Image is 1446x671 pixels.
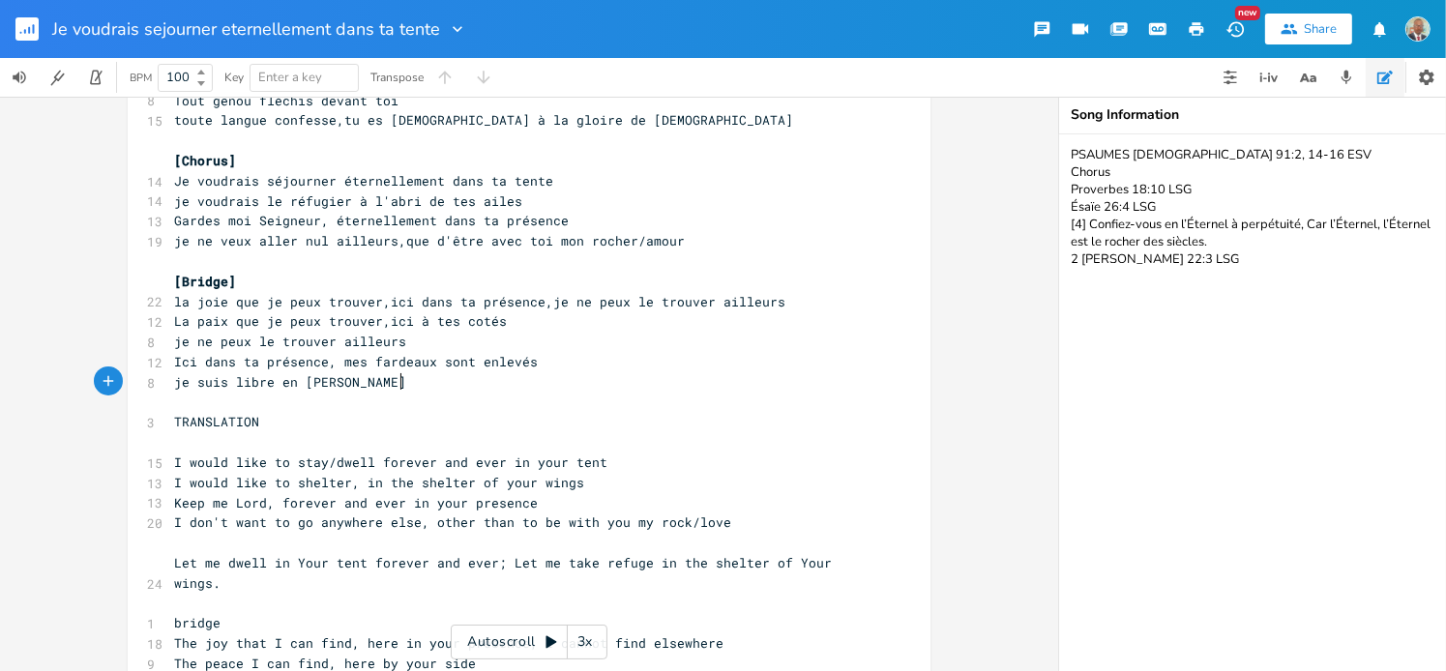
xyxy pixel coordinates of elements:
[174,353,538,370] span: Ici dans ta présence, mes fardeaux sont enlevés
[1059,134,1446,671] textarea: PSAUMES [DEMOGRAPHIC_DATA] 91:2, 14-16 ESV Chorus Proverbes 18:10 LSG Ésaïe 26:4 LSG [4] Confiez-...
[1304,20,1337,38] div: Share
[174,333,406,350] span: je ne peux le trouver ailleurs
[174,212,569,229] span: Gardes moi Seigneur, éternellement dans ta présence
[1216,12,1254,46] button: New
[174,172,553,190] span: Je voudrais séjourner éternellement dans ta tente
[174,232,685,249] span: je ne veux aller nul ailleurs,que d'être avec toi mon rocher/amour
[451,625,607,659] div: Autoscroll
[174,453,607,471] span: I would like to stay/dwell forever and ever in your tent
[568,625,603,659] div: 3x
[174,273,236,290] span: [Bridge]
[1235,6,1260,20] div: New
[174,413,259,430] span: TRANSLATION
[174,634,723,652] span: The joy that I can find, here in your presence, I cannot find elsewhere
[224,72,244,83] div: Key
[174,494,538,511] span: Keep me Lord, forever and ever in your presence
[174,474,584,491] span: I would like to shelter, in the shelter of your wings
[174,192,522,210] span: je voudrais le réfugier à l'abri de tes ailes
[174,513,731,531] span: I don't want to go anywhere else, other than to be with you my rock/love
[174,312,507,330] span: La paix que je peux trouver,ici à tes cotés
[174,293,785,310] span: la joie que je peux trouver,ici dans ta présence,je ne peux le trouver ailleurs
[174,373,406,391] span: je suis libre en [PERSON_NAME]
[258,69,322,86] span: Enter a key
[1071,108,1434,122] div: Song Information
[130,73,152,83] div: BPM
[1265,14,1352,44] button: Share
[1405,16,1431,42] img: NODJIBEYE CHERUBIN
[174,92,398,109] span: Tout genou fléchis devant toi
[174,111,793,129] span: toute langue confesse,tu es [DEMOGRAPHIC_DATA] à la gloire de [DEMOGRAPHIC_DATA]
[174,152,236,169] span: [Chorus]
[52,20,440,38] span: Je voudrais sejourner eternellement dans ta tente
[174,614,221,631] span: bridge
[370,72,424,83] div: Transpose
[174,554,840,592] span: Let me dwell in Your tent forever and ever; Let me take refuge in the shelter of Your wings.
